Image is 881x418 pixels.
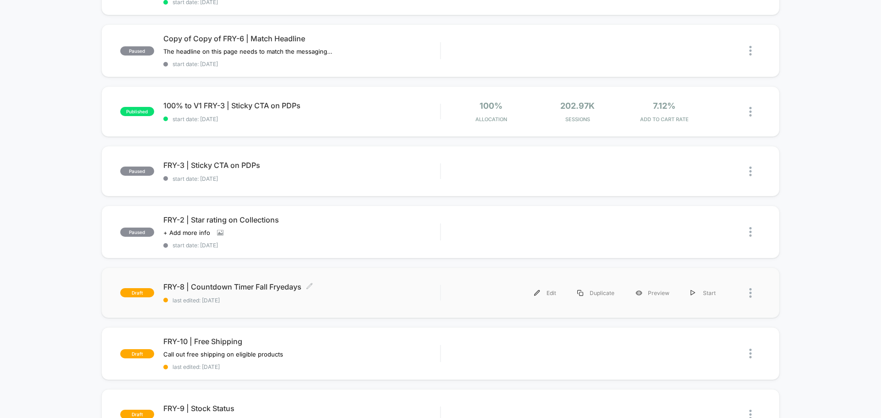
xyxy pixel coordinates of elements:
[749,107,752,117] img: close
[120,288,154,297] span: draft
[680,283,726,303] div: Start
[567,283,625,303] div: Duplicate
[163,282,440,291] span: FRY-8 | Countdown Timer Fall Fryedays
[163,363,440,370] span: last edited: [DATE]
[163,161,440,170] span: FRY-3 | Sticky CTA on PDPs
[163,229,210,236] span: + Add more info
[163,175,440,182] span: start date: [DATE]
[537,116,619,123] span: Sessions
[534,290,540,296] img: menu
[163,215,440,224] span: FRY-2 | Star rating on Collections
[163,48,334,55] span: The headline on this page needs to match the messaging on the previous page
[120,349,154,358] span: draft
[625,283,680,303] div: Preview
[163,337,440,346] span: FRY-10 | Free Shipping
[163,101,440,110] span: 100% to V1 FRY-3 | Sticky CTA on PDPs
[524,283,567,303] div: Edit
[749,46,752,56] img: close
[623,116,705,123] span: ADD TO CART RATE
[120,46,154,56] span: paused
[120,167,154,176] span: paused
[749,288,752,298] img: close
[163,61,440,67] span: start date: [DATE]
[480,101,502,111] span: 100%
[560,101,595,111] span: 202.97k
[653,101,675,111] span: 7.12%
[163,351,283,358] span: Call out free shipping on eligible products
[163,404,440,413] span: FRY-9 | Stock Status
[163,34,440,43] span: Copy of Copy of FRY-6 | Match Headline
[691,290,695,296] img: menu
[577,290,583,296] img: menu
[120,228,154,237] span: paused
[749,227,752,237] img: close
[163,242,440,249] span: start date: [DATE]
[475,116,507,123] span: Allocation
[749,349,752,358] img: close
[749,167,752,176] img: close
[120,107,154,116] span: published
[163,116,440,123] span: start date: [DATE]
[163,297,440,304] span: last edited: [DATE]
